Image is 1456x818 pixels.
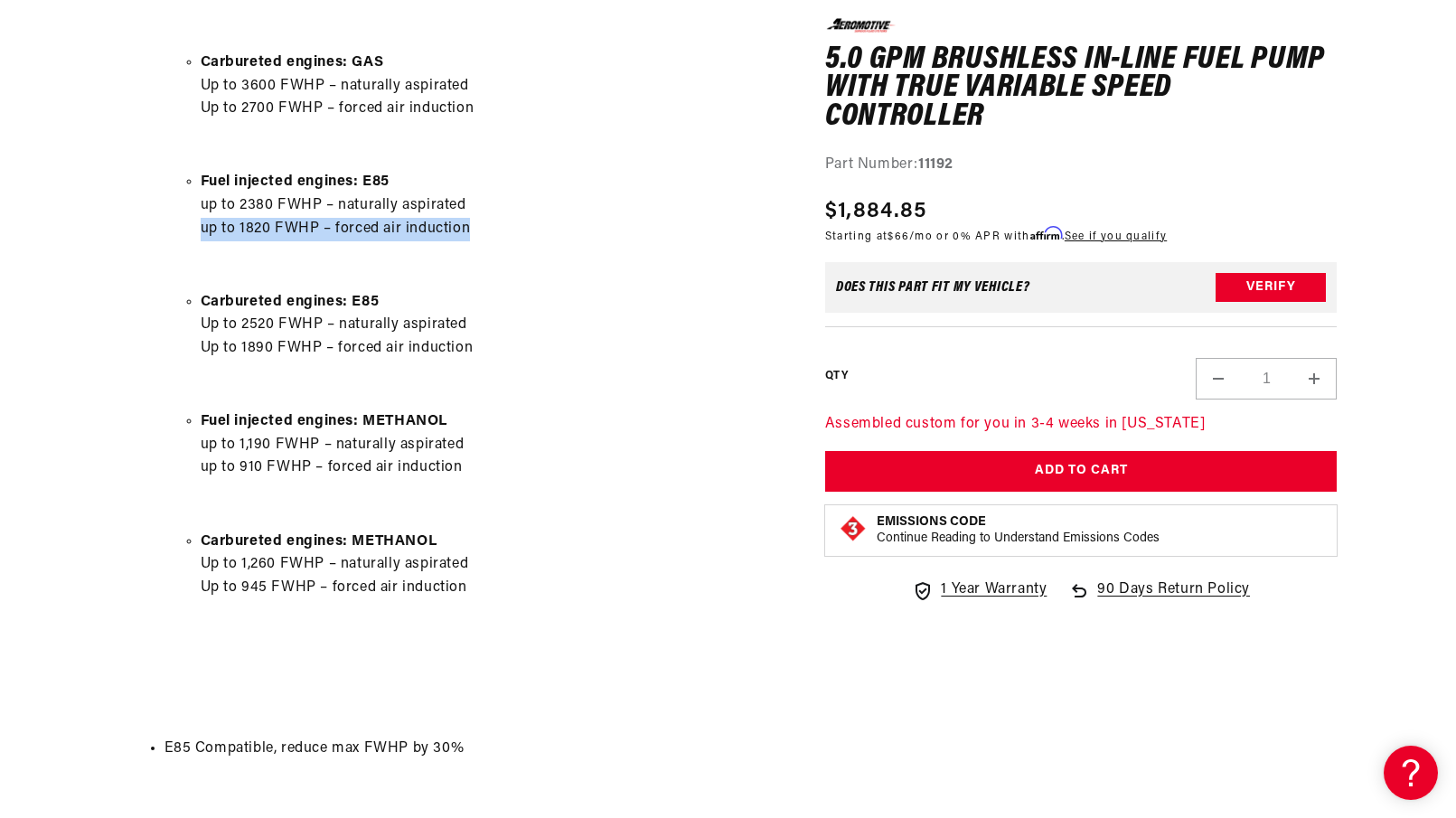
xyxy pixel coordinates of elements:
[825,45,1338,131] h1: 5.0 GPM Brushless In-Line Fuel Pump with True Variable Speed Controller
[825,154,1338,177] div: Part Number:
[877,514,986,528] strong: Emissions Code
[1216,273,1326,302] button: Verify
[836,280,1030,295] div: Does This part fit My vehicle?
[825,451,1338,492] button: Add to Cart
[164,738,780,761] li: E85 Compatible, reduce max FWHP by 30%
[201,55,384,70] strong: Carbureted engines: GAS
[1068,578,1250,619] a: 90 Days Return Policy
[201,171,780,240] li: up to 2380 FWHP – naturally aspirated up to 1820 FWHP – forced air induction
[1030,226,1062,240] span: Affirm
[201,295,380,309] strong: Carbureted engines: E85
[912,578,1047,601] a: 1 Year Warranty
[825,227,1167,244] p: Starting at /mo or 0% APR with .
[825,369,848,384] label: QTY
[918,157,953,172] strong: 11192
[839,513,868,542] img: Emissions code
[825,413,1338,437] p: Assembled custom for you in 3-4 weeks in [US_STATE]
[201,414,448,428] strong: Fuel injected engines: METHANOL
[888,230,909,241] span: $66
[201,291,780,361] li: Up to 2520 FWHP – naturally aspirated Up to 1890 FWHP – forced air induction
[825,194,927,227] span: $1,884.85
[877,530,1160,546] p: Continue Reading to Understand Emissions Codes
[1065,230,1167,241] a: See if you qualify - Learn more about Affirm Financing (opens in modal)
[201,52,780,121] li: Up to 3600 FWHP – naturally aspirated Up to 2700 FWHP – forced air induction
[201,534,437,549] strong: Carbureted engines: METHANOL
[1097,578,1250,619] span: 90 Days Return Policy
[201,410,780,480] li: up to 1,190 FWHP – naturally aspirated up to 910 FWHP – forced air induction
[201,531,780,600] li: Up to 1,260 FWHP – naturally aspirated Up to 945 FWHP – forced air induction
[877,513,1160,546] button: Emissions CodeContinue Reading to Understand Emissions Codes
[941,578,1047,601] span: 1 Year Warranty
[201,174,390,189] strong: Fuel injected engines: E85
